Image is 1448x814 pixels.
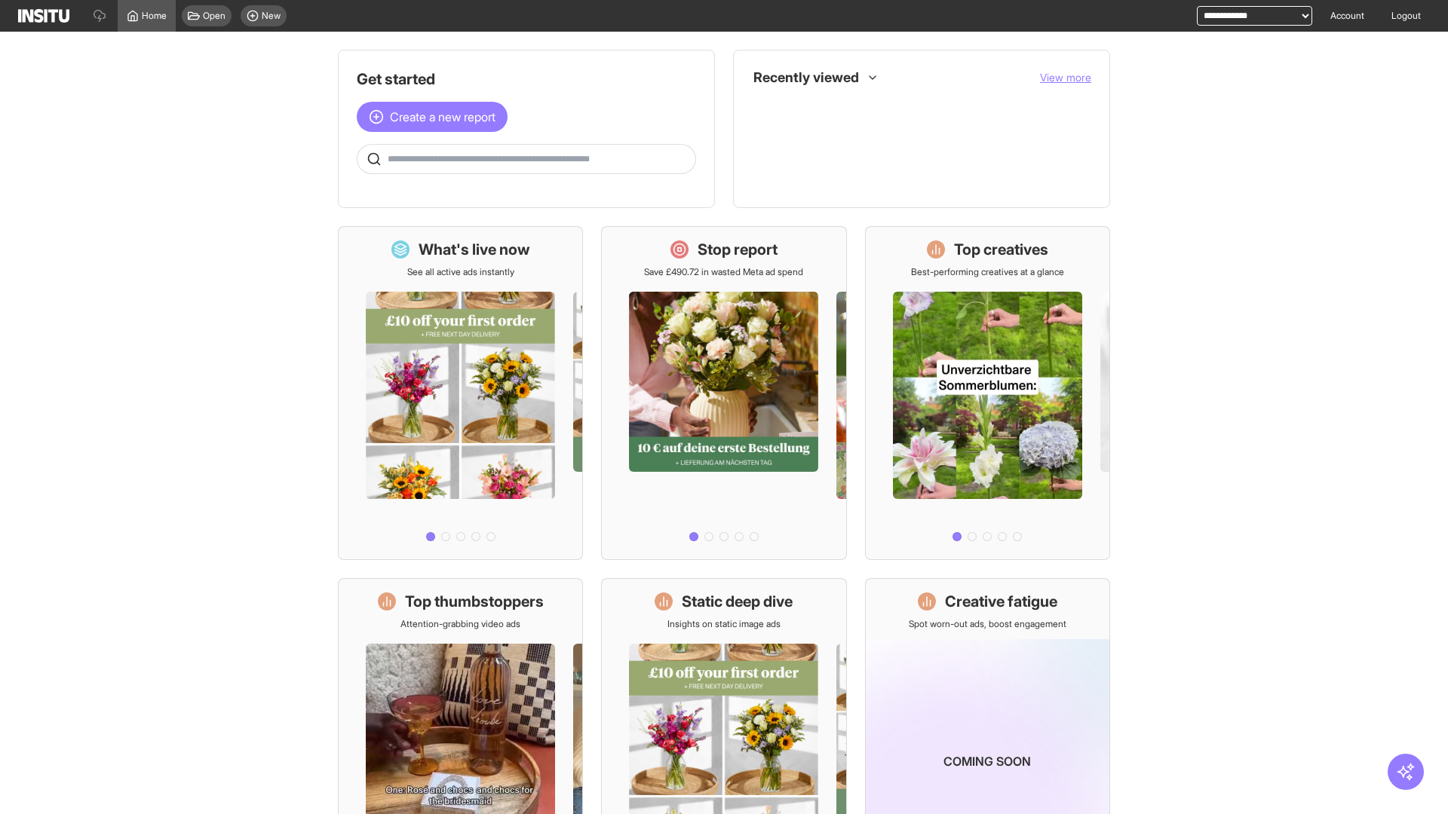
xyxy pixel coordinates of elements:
span: New [262,10,281,22]
h1: Static deep dive [682,591,793,612]
button: View more [1040,70,1091,85]
img: Logo [18,9,69,23]
button: Create a new report [357,102,508,132]
span: Creative Fatigue [Beta] [785,168,1079,180]
h1: What's live now [419,239,530,260]
h1: Stop report [698,239,778,260]
a: Top creativesBest-performing creatives at a glance [865,226,1110,560]
div: Insights [758,99,776,117]
p: See all active ads instantly [407,266,514,278]
div: Insights [758,132,776,150]
span: Create a new report [390,108,495,126]
h1: Top thumbstoppers [405,591,544,612]
h1: Top creatives [954,239,1048,260]
a: Stop reportSave £490.72 in wasted Meta ad spend [601,226,846,560]
p: Save £490.72 in wasted Meta ad spend [644,266,803,278]
span: Static Deep Dive [785,135,852,147]
span: Top thumbstoppers [785,102,865,114]
div: Insights [758,165,776,183]
span: View more [1040,71,1091,84]
span: Open [203,10,225,22]
a: What's live nowSee all active ads instantly [338,226,583,560]
h1: Get started [357,69,696,90]
span: Creative Fatigue [Beta] [785,168,880,180]
p: Attention-grabbing video ads [400,618,520,630]
span: Static Deep Dive [785,135,1079,147]
span: Top thumbstoppers [785,102,1079,114]
p: Best-performing creatives at a glance [911,266,1064,278]
p: Insights on static image ads [667,618,781,630]
span: Home [142,10,167,22]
